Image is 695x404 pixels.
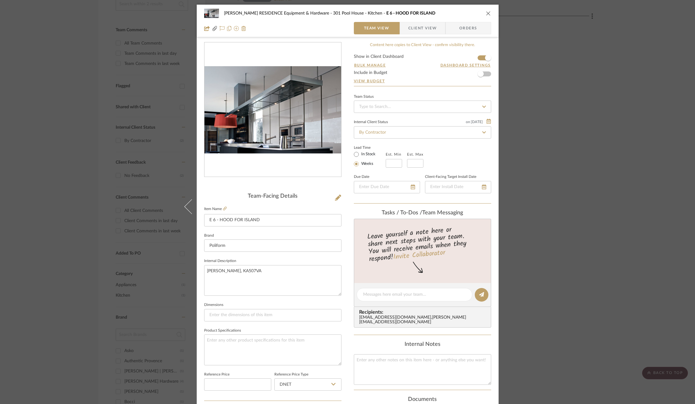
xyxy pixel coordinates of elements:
[354,79,491,84] a: View Budget
[204,329,241,332] label: Product Specifications
[393,247,445,263] a: Invite Collaborator
[241,26,246,31] img: Remove from project
[386,152,401,157] label: Est. Min
[204,239,341,252] input: Enter Brand
[354,396,491,403] div: Documents
[354,62,386,68] button: Bulk Manage
[354,145,386,150] label: Lead Time
[204,373,230,376] label: Reference Price
[204,7,219,19] img: bfa03ee6-8ece-4fb8-8d4a-a56a2cad1680_48x40.jpg
[354,126,491,139] input: Type to Search…
[425,181,491,193] input: Enter Install Date
[204,303,223,307] label: Dimensions
[204,214,341,226] input: Enter Item Name
[274,373,308,376] label: Reference Price Type
[353,223,492,264] div: Leave yourself a note here or share next steps with your team. You will receive emails when they ...
[360,161,373,167] label: Weeks
[466,120,470,124] span: on
[470,120,483,124] span: [DATE]
[354,42,491,48] div: Content here copies to Client View - confirm visibility there.
[333,11,386,15] span: 301 Pool House - Kitchen
[386,11,435,15] span: E 6 - HOOD FOR ISLAND
[204,309,341,321] input: Enter the dimensions of this item
[224,11,333,15] span: [PERSON_NAME] RESIDENCE Equipment & Hardware
[354,121,388,124] div: Internal Client Status
[360,152,375,157] label: In Stock
[354,181,420,193] input: Enter Due Date
[354,341,491,348] div: Internal Notes
[204,206,227,212] label: Item Name
[354,210,491,217] div: team Messaging
[354,95,374,98] div: Team Status
[408,22,437,34] span: Client View
[204,260,236,263] label: Internal Description
[440,62,491,68] button: Dashboard Settings
[425,175,476,178] label: Client-Facing Target Install Date
[204,193,341,200] div: Team-Facing Details
[407,152,423,157] label: Est. Max
[364,22,389,34] span: Team View
[354,150,386,168] mat-radio-group: Select item type
[486,11,491,16] button: close
[359,309,488,315] span: Recipients:
[204,66,341,153] img: bfa03ee6-8ece-4fb8-8d4a-a56a2cad1680_436x436.jpg
[204,66,341,153] div: 0
[354,175,369,178] label: Due Date
[382,210,422,216] span: Tasks / To-Dos /
[354,101,491,113] input: Type to Search…
[204,234,214,237] label: Brand
[453,22,484,34] span: Orders
[359,315,488,325] div: [EMAIL_ADDRESS][DOMAIN_NAME] , [PERSON_NAME][EMAIL_ADDRESS][DOMAIN_NAME]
